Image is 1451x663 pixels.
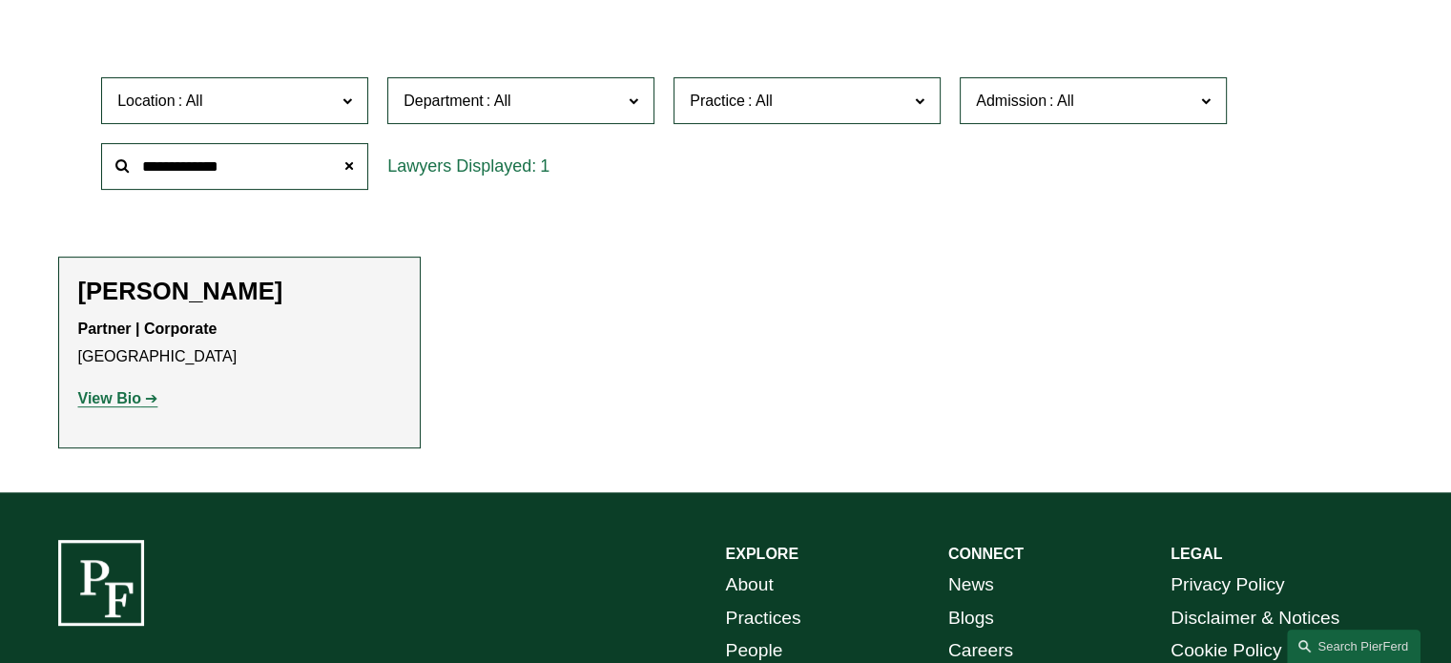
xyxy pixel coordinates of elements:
p: [GEOGRAPHIC_DATA] [78,316,401,371]
a: Practices [726,602,801,635]
strong: LEGAL [1171,546,1222,562]
strong: View Bio [78,390,141,406]
span: Department [404,93,484,109]
a: About [726,569,774,602]
a: Disclaimer & Notices [1171,602,1339,635]
a: Privacy Policy [1171,569,1284,602]
span: 1 [540,156,549,176]
span: Admission [976,93,1047,109]
strong: Partner | Corporate [78,321,218,337]
span: Practice [690,93,745,109]
a: Blogs [948,602,994,635]
span: Location [117,93,176,109]
a: News [948,569,994,602]
a: Search this site [1287,630,1420,663]
h2: [PERSON_NAME] [78,277,401,306]
strong: EXPLORE [726,546,798,562]
a: View Bio [78,390,158,406]
strong: CONNECT [948,546,1024,562]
